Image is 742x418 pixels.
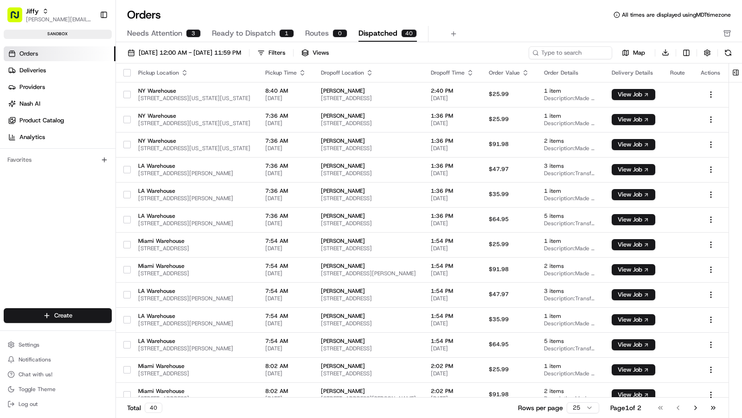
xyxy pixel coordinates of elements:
[265,320,306,327] span: [DATE]
[489,316,509,323] span: $35.99
[321,237,416,245] span: [PERSON_NAME]
[431,187,474,195] span: 1:36 PM
[139,49,241,57] span: [DATE] 12:00 AM - [DATE] 11:59 PM
[186,29,201,38] div: 3
[265,112,306,120] span: 7:36 AM
[19,400,38,408] span: Log out
[265,137,306,145] span: 7:36 AM
[42,97,128,105] div: We're available if you need us!
[610,403,641,412] div: Page 1 of 2
[431,120,474,127] span: [DATE]
[431,262,474,270] span: 1:54 PM
[431,287,474,295] span: 1:54 PM
[212,28,275,39] span: Ready to Dispatch
[4,398,112,411] button: Log out
[612,266,655,273] a: View Job
[544,262,597,270] span: 2 items
[489,190,509,198] span: $35.99
[544,312,597,320] span: 1 item
[265,245,306,252] span: [DATE]
[722,46,735,59] button: Refresh
[633,49,645,57] span: Map
[612,191,655,198] a: View Job
[544,212,597,220] span: 5 items
[431,95,474,102] span: [DATE]
[138,312,250,320] span: LA Warehouse
[612,241,655,248] a: View Job
[265,387,306,395] span: 8:02 AM
[544,87,597,95] span: 1 item
[612,316,655,323] a: View Job
[544,237,597,245] span: 1 item
[612,216,655,223] a: View Job
[4,308,112,323] button: Create
[265,370,306,377] span: [DATE]
[6,203,75,220] a: 📗Knowledge Base
[321,187,416,195] span: [PERSON_NAME]
[321,320,416,327] span: [STREET_ADDRESS]
[431,245,474,252] span: [DATE]
[321,337,416,345] span: [PERSON_NAME]
[544,320,597,327] span: Description: Made - Custom Polo
[9,120,62,127] div: Past conversations
[138,270,250,277] span: [STREET_ADDRESS]
[138,112,250,120] span: NY Warehouse
[4,46,115,61] a: Orders
[4,383,112,396] button: Toggle Theme
[333,29,347,38] div: 0
[4,4,96,26] button: Jiffy[PERSON_NAME][EMAIL_ADDRESS][DOMAIN_NAME]
[56,143,59,151] span: •
[612,164,655,175] button: View Job
[321,87,416,95] span: [PERSON_NAME]
[489,391,509,398] span: $91.98
[431,112,474,120] span: 1:36 PM
[4,96,115,111] a: Nash AI
[401,29,417,38] div: 40
[612,264,655,275] button: View Job
[145,403,162,413] div: 40
[19,133,45,141] span: Analytics
[489,341,509,348] span: $64.95
[82,168,101,176] span: [DATE]
[9,208,17,215] div: 📗
[544,345,597,352] span: Description: Transfer - Heat Press Vinyl (5 items)
[78,208,86,215] div: 💻
[431,370,474,377] span: [DATE]
[144,118,169,129] button: See all
[138,87,250,95] span: NY Warehouse
[612,314,655,325] button: View Job
[544,337,597,345] span: 5 items
[321,69,416,76] div: Dropoff Location
[518,403,563,412] p: Rows per page
[544,120,597,127] span: Description: Made - Custom T-Shirt
[19,50,38,58] span: Orders
[19,88,36,105] img: 1738778727109-b901c2ba-d612-49f7-a14d-d897ce62d23f
[612,141,655,148] a: View Job
[544,137,597,145] span: 2 items
[321,212,416,220] span: [PERSON_NAME]
[4,113,115,128] a: Product Catalog
[612,91,655,98] a: View Job
[9,9,28,27] img: Nash
[321,220,416,227] span: [STREET_ADDRESS]
[321,145,416,152] span: [STREET_ADDRESS]
[24,59,153,69] input: Clear
[321,270,416,277] span: [STREET_ADDRESS][PERSON_NAME]
[92,229,112,236] span: Pylon
[544,187,597,195] span: 1 item
[265,287,306,295] span: 7:54 AM
[489,241,509,248] span: $25.99
[321,162,416,170] span: [PERSON_NAME]
[61,143,80,151] span: [DATE]
[265,120,306,127] span: [DATE]
[4,353,112,366] button: Notifications
[26,16,92,23] span: [PERSON_NAME][EMAIL_ADDRESS][DOMAIN_NAME]
[313,49,329,57] span: Views
[612,69,655,76] div: Delivery Details
[265,345,306,352] span: [DATE]
[127,403,162,413] div: Total
[544,195,597,202] span: Description: Made - Custom Polo
[489,90,509,98] span: $25.99
[431,395,474,402] span: [DATE]
[4,368,112,381] button: Chat with us!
